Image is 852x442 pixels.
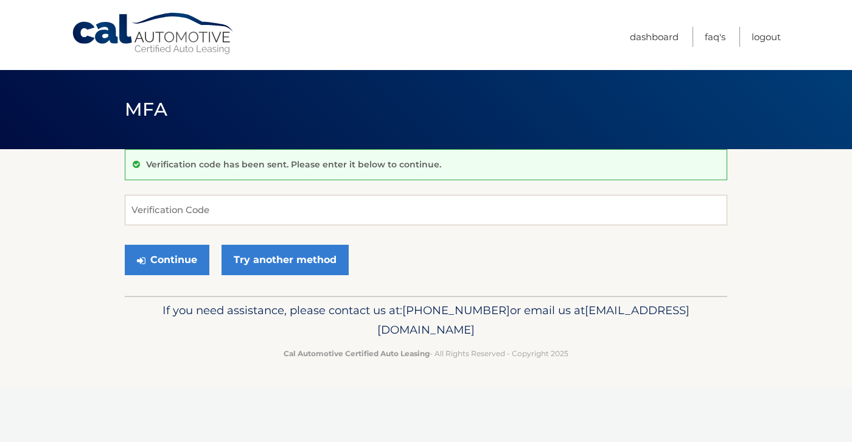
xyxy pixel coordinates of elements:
[71,12,236,55] a: Cal Automotive
[402,303,510,317] span: [PHONE_NUMBER]
[125,98,167,121] span: MFA
[284,349,430,358] strong: Cal Automotive Certified Auto Leasing
[377,303,690,337] span: [EMAIL_ADDRESS][DOMAIN_NAME]
[125,195,727,225] input: Verification Code
[146,159,441,170] p: Verification code has been sent. Please enter it below to continue.
[630,27,679,47] a: Dashboard
[752,27,781,47] a: Logout
[133,301,719,340] p: If you need assistance, please contact us at: or email us at
[133,347,719,360] p: - All Rights Reserved - Copyright 2025
[222,245,349,275] a: Try another method
[705,27,725,47] a: FAQ's
[125,245,209,275] button: Continue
